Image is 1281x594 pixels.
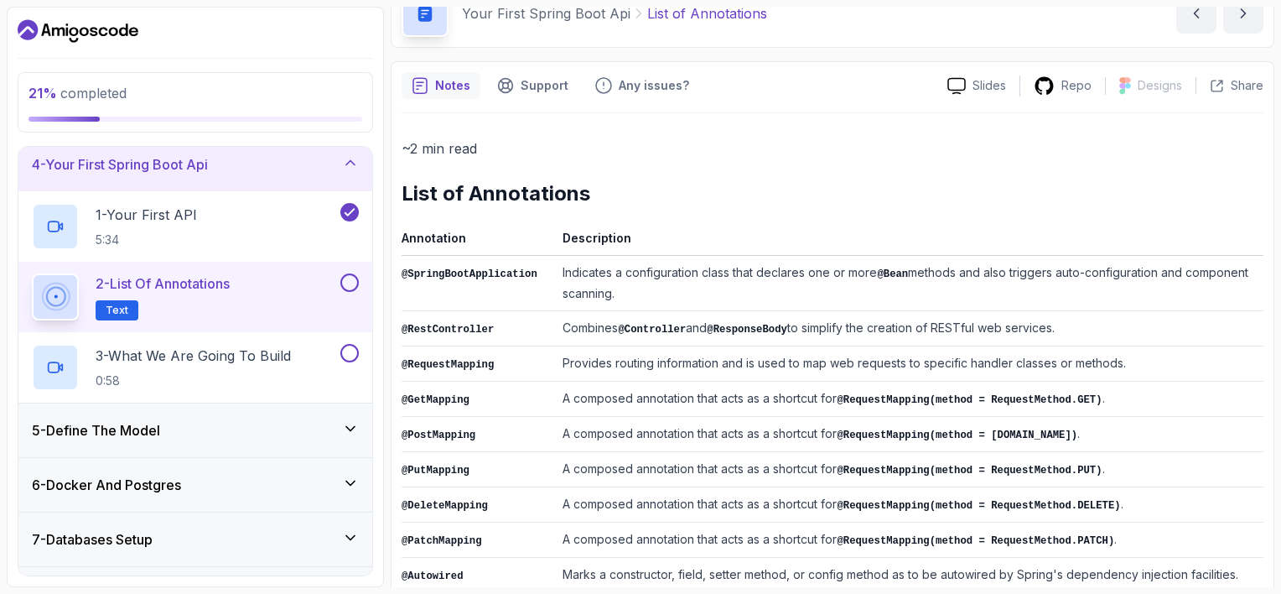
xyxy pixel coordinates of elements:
[96,205,197,225] p: 1 - Your First API
[18,458,372,512] button: 6-Docker And Postgres
[435,77,470,94] p: Notes
[556,558,1263,593] td: Marks a constructor, field, setter method, or config method as to be autowired by Spring's depend...
[96,346,291,366] p: 3 - What We Are Going To Build
[1231,77,1263,94] p: Share
[96,232,197,248] p: 5:34
[18,513,372,566] button: 7-Databases Setup
[402,394,469,406] code: @GetMapping
[934,77,1019,95] a: Slides
[32,344,359,391] button: 3-What We Are Going To Build0:58
[837,535,1114,547] code: @RequestMapping(method = RequestMethod.PATCH)
[402,500,488,512] code: @DeleteMapping
[402,324,494,336] code: @RestController
[556,256,1263,311] td: Indicates a configuration class that declares one or more methods and also triggers auto-configur...
[556,227,1263,256] th: Description
[837,465,1102,477] code: @RequestMapping(method = RequestMethod.PUT)
[972,77,1006,94] p: Slides
[32,420,160,440] h3: 5 - Define The Model
[96,373,291,389] p: 0:58
[1020,76,1105,96] a: Repo
[96,274,230,294] p: 2 - List of Annotations
[402,465,469,477] code: @PutMapping
[619,77,689,94] p: Any issues?
[556,311,1263,346] td: Combines and to simplify the creation of RESTful web services.
[487,72,578,99] button: Support button
[1061,77,1092,94] p: Repo
[521,77,568,94] p: Support
[647,3,767,23] p: List of Annotations
[32,529,153,550] h3: 7 - Databases Setup
[1195,77,1263,94] button: Share
[618,324,686,336] code: @Controller
[585,72,699,99] button: Feedback button
[462,3,630,23] p: Your First Spring Boot Api
[556,523,1263,558] td: A composed annotation that acts as a shortcut for .
[402,571,464,582] code: @Autowired
[29,85,57,102] span: 21 %
[402,359,494,371] code: @RequestMapping
[556,417,1263,452] td: A composed annotation that acts as a shortcut for .
[402,430,475,441] code: @PostMapping
[402,137,1263,160] p: ~2 min read
[837,430,1077,441] code: @RequestMapping(method = [DOMAIN_NAME])
[32,154,208,175] h3: 4 - Your First Spring Boot Api
[32,274,359,320] button: 2-List of AnnotationsText
[29,85,127,102] span: completed
[877,268,908,280] code: @Bean
[556,452,1263,487] td: A composed annotation that acts as a shortcut for .
[837,394,1102,406] code: @RequestMapping(method = RequestMethod.GET)
[402,180,1263,207] h2: List of Annotations
[402,227,556,256] th: Annotation
[1138,77,1182,94] p: Designs
[556,487,1263,523] td: A composed annotation that acts as a shortcut for .
[18,18,138,44] a: Dashboard
[18,404,372,457] button: 5-Define The Model
[707,324,787,336] code: @ResponseBody
[106,304,128,317] span: Text
[402,72,480,99] button: notes button
[556,346,1263,382] td: Provides routing information and is used to map web requests to specific handler classes or methods.
[402,268,537,280] code: @SpringBootApplication
[556,382,1263,417] td: A composed annotation that acts as a shortcut for .
[837,500,1120,512] code: @RequestMapping(method = RequestMethod.DELETE)
[18,138,372,191] button: 4-Your First Spring Boot Api
[32,475,181,495] h3: 6 - Docker And Postgres
[402,535,482,547] code: @PatchMapping
[32,203,359,250] button: 1-Your First API5:34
